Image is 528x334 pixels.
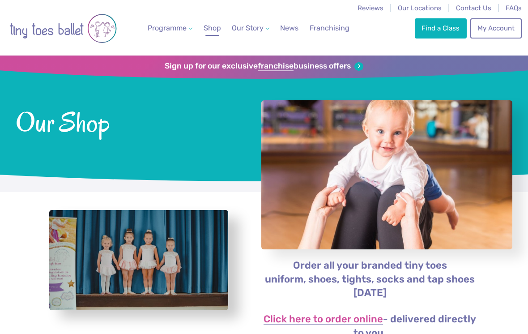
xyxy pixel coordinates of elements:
a: Programme [144,19,196,37]
a: Find a Class [415,18,467,38]
a: Reviews [358,4,383,12]
span: Shop [204,24,221,32]
span: Our Shop [16,104,239,137]
span: News [280,24,298,32]
a: Sign up for our exclusivefranchisebusiness offers [165,61,363,71]
a: Click here to order online [264,314,383,325]
span: Programme [148,24,187,32]
a: Our Locations [398,4,442,12]
a: View full-size image [49,210,228,311]
p: Order all your branded tiny toes uniform, shoes, tights, socks and tap shoes [DATE] [261,259,479,300]
a: Our Story [228,19,273,37]
span: Our Story [232,24,264,32]
a: My Account [470,18,521,38]
a: Contact Us [456,4,491,12]
strong: franchise [258,61,294,71]
a: Shop [200,19,225,37]
span: Franchising [310,24,349,32]
a: News [277,19,302,37]
img: tiny toes ballet [9,6,117,51]
a: FAQs [506,4,522,12]
a: Franchising [306,19,353,37]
